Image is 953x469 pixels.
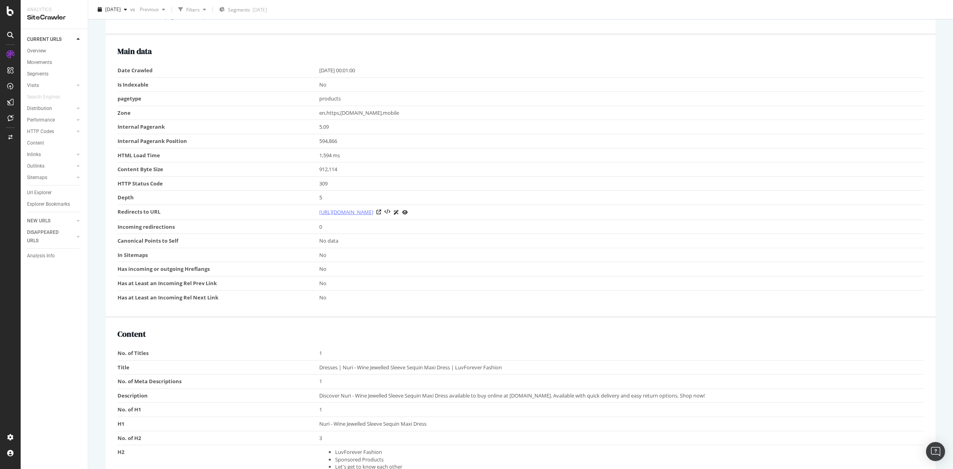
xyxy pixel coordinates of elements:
[319,162,924,177] td: 912,114
[27,252,55,260] div: Analysis Info
[27,116,55,124] div: Performance
[27,200,82,208] a: Explorer Bookmarks
[27,217,74,225] a: NEW URLS
[118,120,319,134] td: Internal Pagerank
[137,3,168,16] button: Previous
[27,104,52,113] div: Distribution
[118,162,319,177] td: Content Byte Size
[118,262,319,276] td: Has incoming or outgoing Hreflangs
[319,191,924,205] td: 5
[27,228,74,245] a: DISAPPEARED URLS
[27,81,74,90] a: Visits
[27,139,82,147] a: Content
[27,47,82,55] a: Overview
[27,189,82,197] a: Url Explorer
[27,174,47,182] div: Sitemaps
[27,127,74,136] a: HTTP Codes
[394,208,399,216] a: AI Url Details
[319,208,373,216] a: [URL][DOMAIN_NAME]
[319,346,924,360] td: 1
[319,120,924,134] td: 5.09
[118,64,319,77] td: Date Crawled
[319,64,924,77] td: [DATE] 00:01:00
[228,6,250,13] span: Segments
[27,93,60,101] div: Search Engines
[27,151,74,159] a: Inlinks
[27,58,82,67] a: Movements
[319,290,924,304] td: No
[118,148,319,162] td: HTML Load Time
[319,237,920,245] div: No data
[27,139,44,147] div: Content
[319,276,924,291] td: No
[118,388,319,403] td: Description
[27,70,48,78] div: Segments
[27,35,74,44] a: CURRENT URLS
[27,228,67,245] div: DISAPPEARED URLS
[27,70,82,78] a: Segments
[130,6,137,13] span: vs
[118,176,319,191] td: HTTP Status Code
[27,116,74,124] a: Performance
[118,403,319,417] td: No. of H1
[319,77,924,92] td: No
[27,104,74,113] a: Distribution
[319,403,924,417] td: 1
[319,176,924,191] td: 309
[118,106,319,120] td: Zone
[27,93,68,101] a: Search Engines
[118,205,319,220] td: Redirects to URL
[105,6,121,13] span: 2025 Sep. 12th
[118,191,319,205] td: Depth
[118,276,319,291] td: Has at Least an Incoming Rel Prev Link
[118,431,319,445] td: No. of H2
[319,92,924,106] td: products
[319,392,705,399] span: Discover Nuri - Wine Jewelled Sleeve Sequin Maxi Dress available to buy online at [DOMAIN_NAME]. ...
[118,290,319,304] td: Has at Least an Incoming Rel Next Link
[319,374,924,389] td: 1
[926,442,945,461] div: Open Intercom Messenger
[118,346,319,360] td: No. of Titles
[175,3,209,16] button: Filters
[27,13,81,22] div: SiteCrawler
[27,174,74,182] a: Sitemaps
[27,217,50,225] div: NEW URLS
[118,360,319,374] td: Title
[118,330,924,338] h2: Content
[27,58,52,67] div: Movements
[118,134,319,148] td: Internal Pagerank Position
[376,210,381,214] a: Visit Online Page
[118,248,319,262] td: In Sitemaps
[216,3,270,16] button: Segments[DATE]
[27,189,52,197] div: Url Explorer
[319,262,924,276] td: No
[319,248,924,262] td: No
[118,77,319,92] td: Is Indexable
[335,456,920,463] li: Sponsored Products
[27,252,82,260] a: Analysis Info
[319,431,924,445] td: 3
[27,81,39,90] div: Visits
[118,417,319,431] td: H1
[27,127,54,136] div: HTTP Codes
[319,148,924,162] td: 1,594 ms
[384,209,390,215] button: View HTML Source
[118,374,319,389] td: No. of Meta Descriptions
[118,220,319,234] td: Incoming redirections
[27,162,44,170] div: Outlinks
[27,200,70,208] div: Explorer Bookmarks
[253,6,267,13] div: [DATE]
[402,208,408,216] a: URL Inspection
[118,47,924,56] h2: Main data
[319,364,502,371] span: Dresses | Nuri - Wine Jewelled Sleeve Sequin Maxi Dress | LuvForever Fashion
[27,35,62,44] div: CURRENT URLS
[27,6,81,13] div: Analytics
[319,220,924,234] td: 0
[27,162,74,170] a: Outlinks
[319,134,924,148] td: 594,866
[27,47,46,55] div: Overview
[186,6,200,13] div: Filters
[118,92,319,106] td: pagetype
[27,151,41,159] div: Inlinks
[95,3,130,16] button: [DATE]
